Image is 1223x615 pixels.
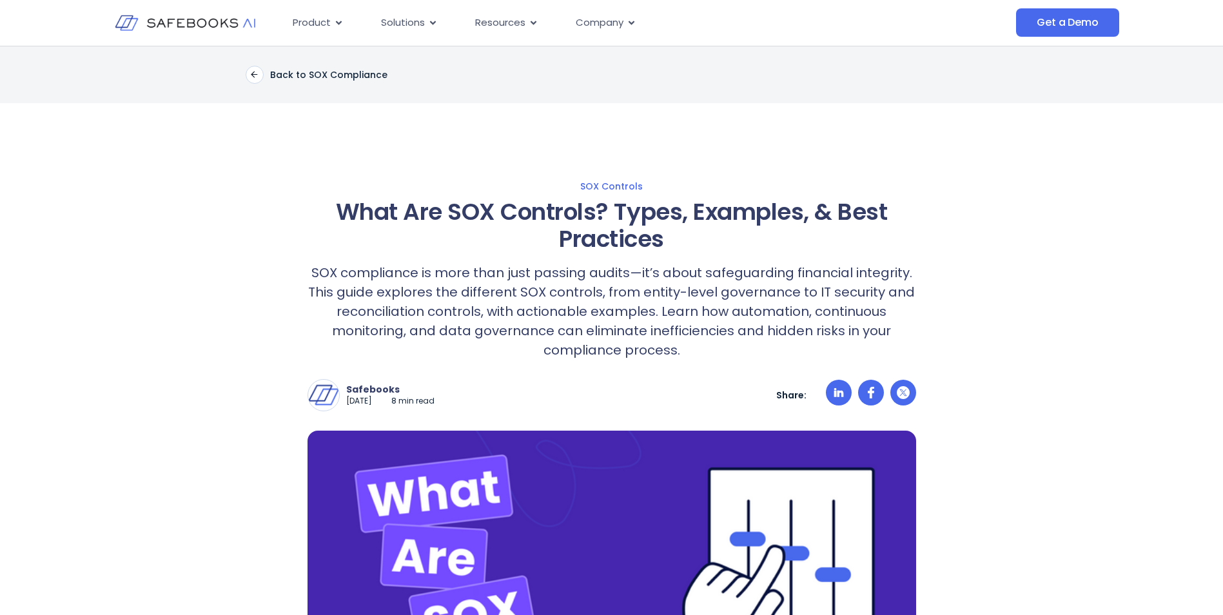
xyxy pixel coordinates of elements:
[1037,16,1098,29] span: Get a Demo
[246,66,387,84] a: Back to SOX Compliance
[346,396,372,407] p: [DATE]
[308,263,916,360] p: SOX compliance is more than just passing audits—it’s about safeguarding financial integrity. This...
[346,384,435,395] p: Safebooks
[282,10,887,35] div: Menu Toggle
[381,15,425,30] span: Solutions
[776,389,807,401] p: Share:
[181,181,1042,192] a: SOX Controls
[391,396,435,407] p: 8 min read
[282,10,887,35] nav: Menu
[270,69,387,81] p: Back to SOX Compliance
[308,199,916,253] h1: What Are SOX Controls? Types, Examples, & Best Practices
[1016,8,1119,37] a: Get a Demo
[293,15,331,30] span: Product
[576,15,623,30] span: Company
[308,380,339,411] img: Safebooks
[475,15,525,30] span: Resources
